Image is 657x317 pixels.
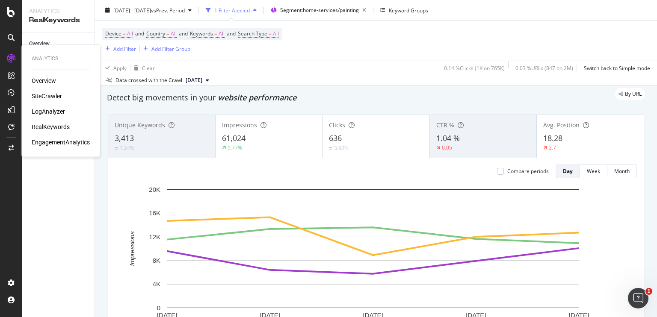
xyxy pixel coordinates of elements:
[115,121,165,129] span: Unique Keywords
[127,28,133,40] span: All
[329,121,345,129] span: Clicks
[389,6,428,14] div: Keyword Groups
[102,44,136,54] button: Add Filter
[280,6,359,14] span: Segment: home-services/painting
[329,133,342,143] span: 636
[113,6,151,14] span: [DATE] - [DATE]
[120,144,134,152] div: 1.24%
[607,164,637,178] button: Month
[123,30,126,37] span: =
[222,121,257,129] span: Impressions
[29,7,88,15] div: Analytics
[32,76,56,85] a: Overview
[444,64,505,71] div: 0.14 % Clicks ( 1K on 765K )
[32,55,90,62] div: Analytics
[149,186,160,193] text: 20K
[32,138,90,147] a: EngagementAnalytics
[102,3,195,17] button: [DATE] - [DATE]vsPrev. Period
[32,123,70,131] a: RealKeywords
[140,44,190,54] button: Add Filter Group
[584,64,650,71] div: Switch back to Simple mode
[166,30,169,37] span: =
[153,280,160,288] text: 4K
[334,144,349,152] div: 3.92%
[32,107,65,116] a: LogAnalyzer
[543,133,562,143] span: 18.28
[179,30,188,37] span: and
[149,209,160,217] text: 16K
[227,30,236,37] span: and
[128,231,136,266] text: Impressions
[556,164,580,178] button: Day
[436,133,460,143] span: 1.04 %
[202,3,260,17] button: 1 Filter Applied
[186,76,202,84] span: 2025 Aug. 4th
[645,288,652,295] span: 1
[115,76,182,84] div: Data crossed with the Crawl
[130,61,155,75] button: Clear
[228,144,242,151] div: 9.77%
[214,30,217,37] span: =
[267,3,370,17] button: Segment:home-services/painting
[214,6,250,14] div: 1 Filter Applied
[273,28,279,40] span: All
[543,121,580,129] span: Avg. Position
[29,15,88,25] div: RealKeywords
[113,45,136,52] div: Add Filter
[222,133,246,143] span: 61,024
[615,88,645,100] div: legacy label
[115,133,134,143] span: 3,413
[329,147,332,150] img: Equal
[628,288,648,308] iframe: Intercom live chat
[614,167,630,175] div: Month
[625,91,642,97] span: By URL
[151,45,190,52] div: Add Filter Group
[563,167,573,175] div: Day
[219,28,225,40] span: All
[587,167,600,175] div: Week
[115,147,118,150] img: Equal
[135,30,144,37] span: and
[142,64,155,71] div: Clear
[377,3,432,17] button: Keyword Groups
[171,28,177,40] span: All
[238,30,267,37] span: Search Type
[149,233,160,241] text: 12K
[157,304,160,311] text: 0
[549,144,556,151] div: 2.7
[32,92,62,100] a: SiteCrawler
[580,61,650,75] button: Switch back to Simple mode
[269,30,272,37] span: =
[113,64,127,71] div: Apply
[102,61,127,75] button: Apply
[182,75,213,85] button: [DATE]
[442,144,452,151] div: 0.05
[105,30,121,37] span: Device
[515,64,573,71] div: 0.03 % URLs ( 847 on 2M )
[29,39,89,48] a: Overview
[151,6,185,14] span: vs Prev. Period
[146,30,165,37] span: Country
[580,164,607,178] button: Week
[29,39,50,48] div: Overview
[507,167,549,175] div: Compare periods
[436,121,454,129] span: CTR %
[153,257,160,264] text: 8K
[190,30,213,37] span: Keywords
